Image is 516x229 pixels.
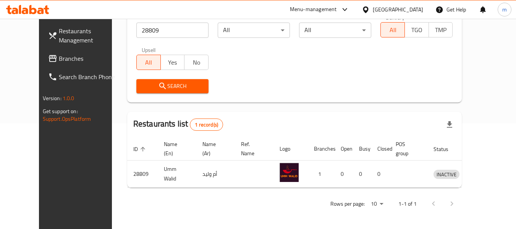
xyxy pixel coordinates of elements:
[408,24,426,36] span: TGO
[158,161,196,188] td: Umm Walid
[373,5,423,14] div: [GEOGRAPHIC_DATA]
[188,57,205,68] span: No
[142,81,202,91] span: Search
[160,55,185,70] button: Yes
[59,54,119,63] span: Branches
[432,24,450,36] span: TMP
[434,170,459,179] span: INACTIVE
[42,68,125,86] a: Search Branch Phone
[59,72,119,81] span: Search Branch Phone
[136,23,209,38] input: Search for restaurant name or ID..
[140,57,158,68] span: All
[218,23,290,38] div: All
[353,161,371,188] td: 0
[353,137,371,161] th: Busy
[368,198,386,210] div: Rows per page:
[42,49,125,68] a: Branches
[308,161,335,188] td: 1
[59,26,119,45] span: Restaurants Management
[398,199,417,209] p: 1-1 of 1
[330,199,365,209] p: Rows per page:
[273,137,308,161] th: Logo
[190,119,223,131] div: Total records count
[384,24,402,36] span: All
[241,140,264,158] span: Ref. Name
[196,161,235,188] td: أم وليد
[202,140,226,158] span: Name (Ar)
[434,145,458,154] span: Status
[299,23,371,38] div: All
[308,137,335,161] th: Branches
[386,15,405,20] label: Delivery
[404,22,429,37] button: TGO
[136,55,161,70] button: All
[127,161,158,188] td: 28809
[133,118,223,131] h2: Restaurants list
[63,93,74,103] span: 1.0.0
[371,161,390,188] td: 0
[184,55,209,70] button: No
[43,93,61,103] span: Version:
[164,57,182,68] span: Yes
[335,137,353,161] th: Open
[440,115,459,134] div: Export file
[136,79,209,93] button: Search
[190,121,223,128] span: 1 record(s)
[42,22,125,49] a: Restaurants Management
[371,137,390,161] th: Closed
[142,47,156,52] label: Upsell
[502,5,507,14] span: m
[396,140,418,158] span: POS group
[43,106,78,116] span: Get support on:
[429,22,453,37] button: TMP
[164,140,187,158] span: Name (En)
[380,22,405,37] button: All
[290,5,337,14] div: Menu-management
[335,161,353,188] td: 0
[133,145,148,154] span: ID
[280,163,299,182] img: Umm Walid
[127,137,495,188] table: enhanced table
[43,114,91,124] a: Support.OpsPlatform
